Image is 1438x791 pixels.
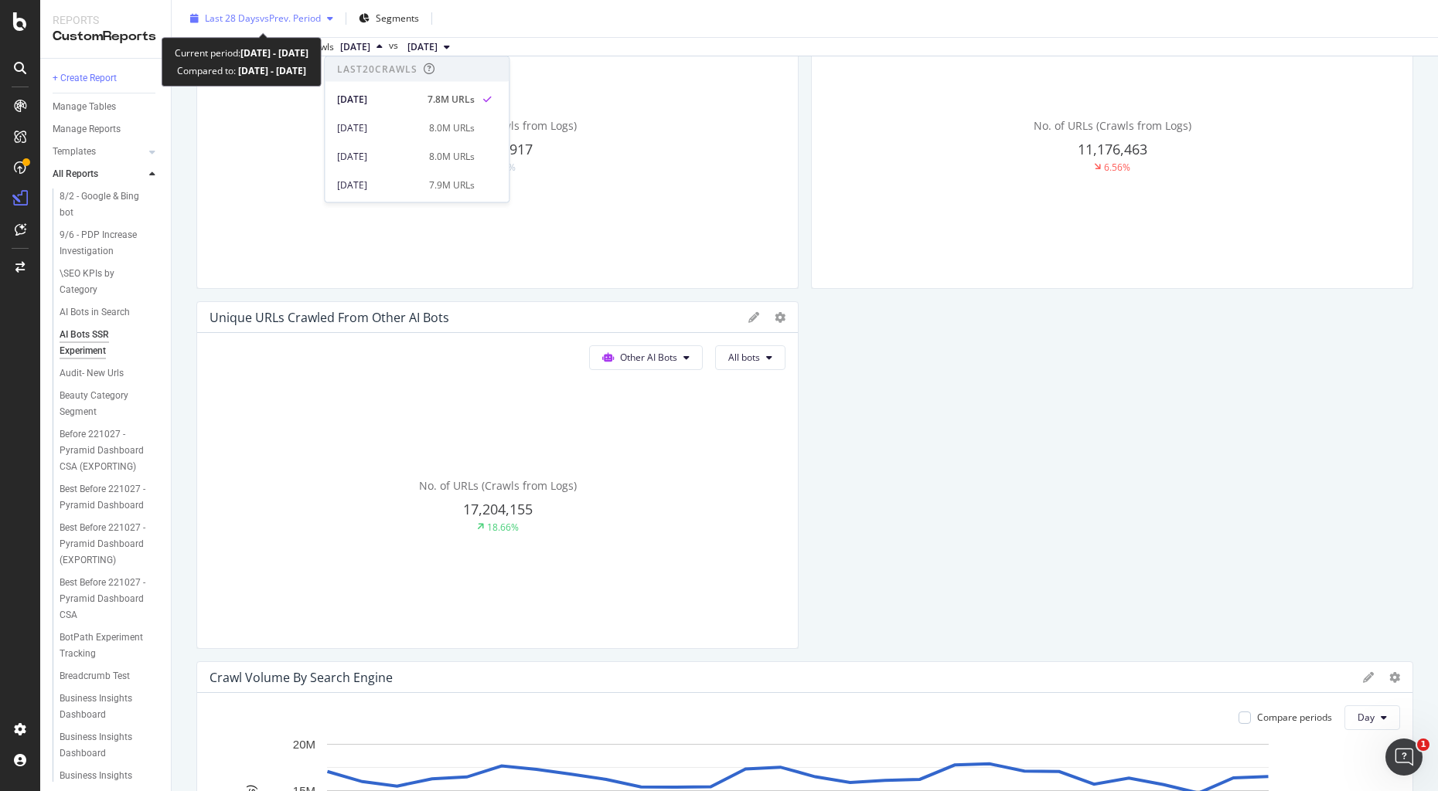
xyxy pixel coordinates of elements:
[1385,738,1423,776] iframe: Intercom live chat
[60,304,160,321] a: AI Bots in Search
[1104,161,1130,174] div: 6.56%
[60,266,160,298] a: \SEO KPIs by Category
[337,178,420,192] div: [DATE]
[353,6,425,31] button: Segments
[60,520,154,569] div: Best Before 221027 - Pyramid Dashboard (EXPORTING)
[177,62,306,80] div: Compared to:
[419,478,577,493] span: No. of URLs (Crawls from Logs)
[334,38,389,56] button: [DATE]
[337,121,420,134] div: [DATE]
[60,188,146,221] div: 8/2 - Google & Bing bot
[53,12,158,28] div: Reports
[60,304,130,321] div: AI Bots in Search
[60,630,160,662] a: BotPath Experiment Tracking
[53,99,160,115] a: Manage Tables
[728,351,760,364] span: All bots
[60,365,124,382] div: Audit- New Urls
[429,149,475,163] div: 8.0M URLs
[60,691,148,723] div: Business Insights Dashboard
[236,64,306,77] b: [DATE] - [DATE]
[196,301,799,649] div: Unique URLs Crawled from Other AI BotsOther AI BotsAll botsNo. of URLs (Crawls from Logs)17,204,1...
[60,227,160,260] a: 9/6 - PDP Increase Investigation
[620,351,677,364] span: Other AI Bots
[53,121,121,137] div: Manage Reports
[715,345,785,370] button: All bots
[463,500,533,518] span: 17,204,155
[53,121,160,137] a: Manage Reports
[60,729,148,762] div: Business Insights Dashboard
[1344,705,1400,730] button: Day
[53,70,160,87] a: + Create Report
[60,426,154,475] div: Before 221027 - Pyramid Dashboard CSA (EXPORTING)
[60,481,160,514] a: Best Before 221027 - Pyramid Dashboard
[60,668,130,684] div: Breadcrumb Test
[53,144,96,160] div: Templates
[589,345,703,370] button: Other AI Bots
[60,188,160,221] a: 8/2 - Google & Bing bot
[337,92,418,106] div: [DATE]
[337,149,420,163] div: [DATE]
[60,668,160,684] a: Breadcrumb Test
[429,178,475,192] div: 7.9M URLs
[401,38,456,56] button: [DATE]
[205,12,260,25] span: Last 28 Days
[60,388,148,420] div: Beauty Category Segment
[60,481,152,514] div: Best Before 221027 - Pyramid Dashboard
[60,426,160,475] a: Before 221027 - Pyramid Dashboard CSA (EXPORTING)
[60,388,160,420] a: Beauty Category Segment
[60,691,160,723] a: Business Insights Dashboard
[175,44,308,62] div: Current period:
[60,327,146,359] div: AI Bots SSR Experiment
[376,12,419,25] span: Segments
[1417,738,1429,751] span: 1
[210,670,393,685] div: Crawl Volume By Search Engine
[53,99,116,115] div: Manage Tables
[184,6,339,31] button: Last 28 DaysvsPrev. Period
[1034,118,1191,133] span: No. of URLs (Crawls from Logs)
[53,144,145,160] a: Templates
[60,227,150,260] div: 9/6 - PDP Increase Investigation
[337,63,417,76] div: Last 20 Crawls
[60,729,160,762] a: Business Insights Dashboard
[53,166,145,182] a: All Reports
[260,12,321,25] span: vs Prev. Period
[60,365,160,382] a: Audit- New Urls
[340,40,370,54] span: 2025 Sep. 22nd
[487,521,519,534] div: 18.66%
[60,630,148,662] div: BotPath Experiment Tracking
[1078,140,1147,158] span: 11,176,463
[407,40,438,54] span: 2025 Aug. 25th
[60,266,146,298] div: \SEO KPIs by Category
[429,121,475,134] div: 8.0M URLs
[53,28,158,46] div: CustomReports
[389,39,401,53] span: vs
[60,520,160,569] a: Best Before 221027 - Pyramid Dashboard (EXPORTING)
[60,327,160,359] a: AI Bots SSR Experiment
[53,70,117,87] div: + Create Report
[240,46,308,59] b: [DATE] - [DATE]
[210,310,449,325] div: Unique URLs Crawled from Other AI Bots
[60,575,152,623] div: Best Before 221027 - Pyramid Dashboard CSA
[293,738,315,751] text: 20M
[1257,711,1332,724] div: Compare periods
[53,166,98,182] div: All Reports
[60,575,160,623] a: Best Before 221027 - Pyramid Dashboard CSA
[1358,711,1375,724] span: Day
[428,92,475,106] div: 7.8M URLs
